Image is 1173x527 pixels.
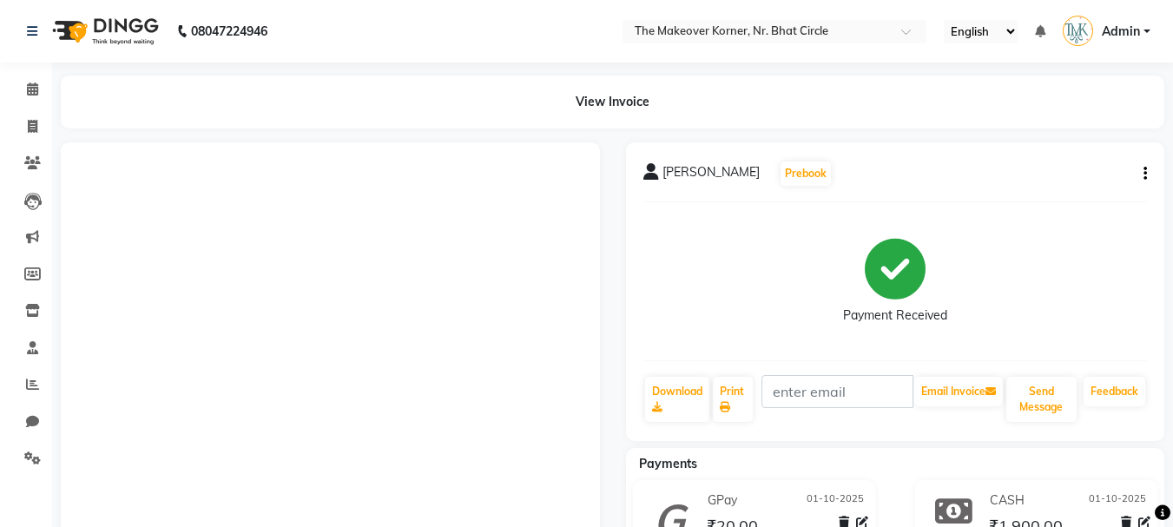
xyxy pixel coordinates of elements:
a: Print [713,377,753,422]
b: 08047224946 [191,7,267,56]
span: Payments [639,456,697,471]
a: Feedback [1084,377,1145,406]
span: GPay [708,491,737,510]
span: Admin [1102,23,1140,41]
a: Download [645,377,709,422]
span: 01-10-2025 [1089,491,1146,510]
input: enter email [761,375,913,408]
span: CASH [990,491,1025,510]
button: Prebook [781,161,831,186]
div: Payment Received [843,306,947,325]
span: [PERSON_NAME] [662,163,760,188]
div: View Invoice [61,76,1164,128]
button: Email Invoice [914,377,1003,406]
img: Admin [1063,16,1093,46]
span: 01-10-2025 [807,491,864,510]
button: Send Message [1006,377,1077,422]
img: logo [44,7,163,56]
